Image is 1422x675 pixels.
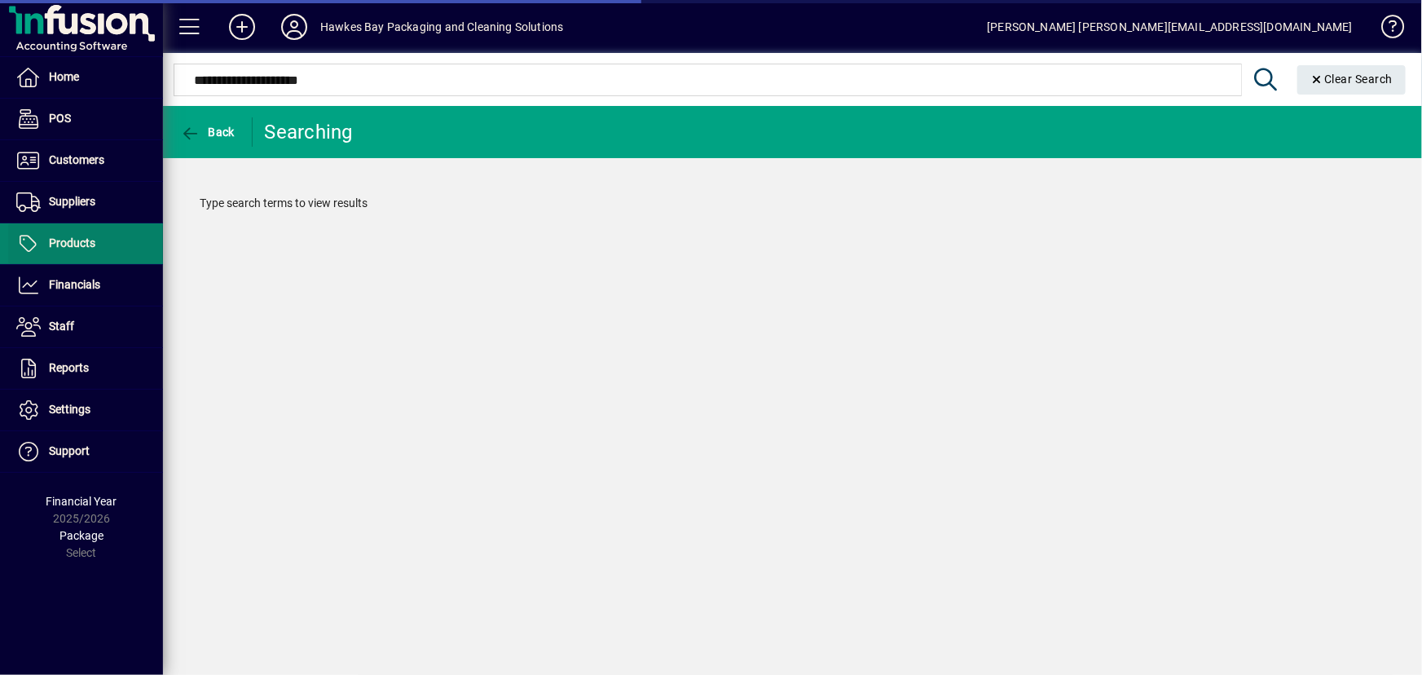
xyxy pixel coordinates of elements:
span: Clear Search [1310,73,1393,86]
span: Products [49,236,95,249]
div: Type search terms to view results [183,179,1402,228]
div: Searching [265,119,353,145]
a: Suppliers [8,182,163,223]
a: Products [8,223,163,264]
a: Financials [8,265,163,306]
span: Staff [49,320,74,333]
span: Settings [49,403,90,416]
span: Home [49,70,79,83]
span: Customers [49,153,104,166]
div: [PERSON_NAME] [PERSON_NAME][EMAIL_ADDRESS][DOMAIN_NAME] [987,14,1353,40]
button: Back [176,117,239,147]
button: Profile [268,12,320,42]
button: Add [216,12,268,42]
a: Reports [8,348,163,389]
div: Hawkes Bay Packaging and Cleaning Solutions [320,14,564,40]
span: Financial Year [46,495,117,508]
a: Staff [8,307,163,347]
a: Support [8,431,163,472]
span: Reports [49,361,89,374]
a: Customers [8,140,163,181]
a: Settings [8,390,163,430]
span: POS [49,112,71,125]
span: Support [49,444,90,457]
a: POS [8,99,163,139]
span: Package [59,529,103,542]
button: Clear [1297,65,1407,95]
a: Home [8,57,163,98]
app-page-header-button: Back [163,117,253,147]
a: Knowledge Base [1369,3,1402,56]
span: Suppliers [49,195,95,208]
span: Back [180,126,235,139]
span: Financials [49,278,100,291]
